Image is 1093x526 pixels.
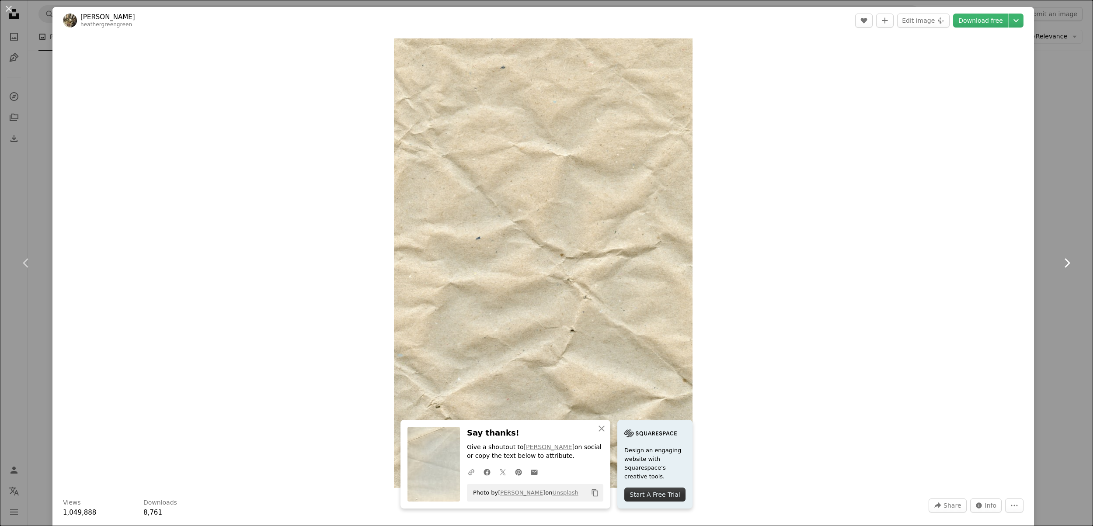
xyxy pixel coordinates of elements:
[876,14,894,28] button: Add to Collection
[80,13,135,21] a: [PERSON_NAME]
[588,485,602,500] button: Copy to clipboard
[929,498,966,512] button: Share this image
[985,499,997,512] span: Info
[624,488,686,502] div: Start A Free Trial
[1009,14,1023,28] button: Choose download size
[897,14,950,28] button: Edit image
[617,420,693,509] a: Design an engaging website with Squarespace’s creative tools.Start A Free Trial
[80,21,132,28] a: heathergreengreen
[552,489,578,496] a: Unsplash
[1041,221,1093,305] a: Next
[624,446,686,481] span: Design an engaging website with Squarespace’s creative tools.
[524,443,574,450] a: [PERSON_NAME]
[467,427,603,439] h3: Say thanks!
[855,14,873,28] button: Like
[394,38,692,488] img: a piece of paper that has been wrinkled
[624,427,677,440] img: file-1705255347840-230a6ab5bca9image
[143,498,177,507] h3: Downloads
[63,498,81,507] h3: Views
[953,14,1008,28] a: Download free
[143,509,162,516] span: 8,761
[495,463,511,481] a: Share on Twitter
[526,463,542,481] a: Share over email
[469,486,578,500] span: Photo by on
[1005,498,1023,512] button: More Actions
[498,489,545,496] a: [PERSON_NAME]
[970,498,1002,512] button: Stats about this image
[394,38,692,488] button: Zoom in on this image
[511,463,526,481] a: Share on Pinterest
[479,463,495,481] a: Share on Facebook
[63,14,77,28] img: Go to Heather Green's profile
[943,499,961,512] span: Share
[467,443,603,460] p: Give a shoutout to on social or copy the text below to attribute.
[63,509,96,516] span: 1,049,888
